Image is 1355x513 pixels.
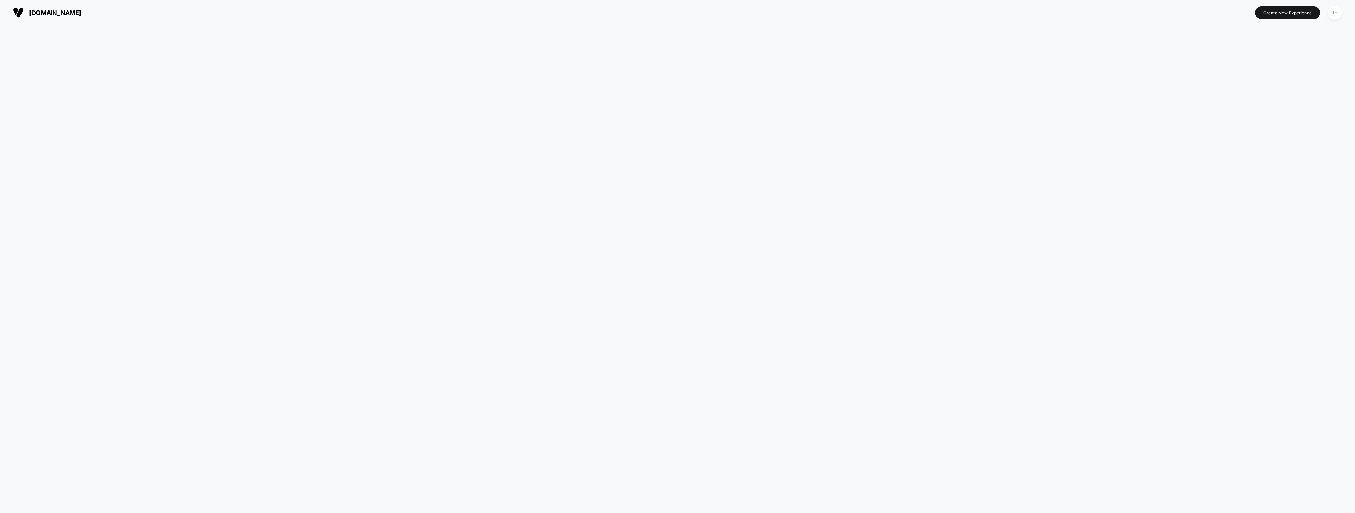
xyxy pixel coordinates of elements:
span: [DOMAIN_NAME] [29,9,81,17]
button: JH [1326,5,1344,20]
button: [DOMAIN_NAME] [11,7,83,18]
div: JH [1328,6,1342,20]
button: Create New Experience [1255,6,1320,19]
img: Visually logo [13,7,24,18]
